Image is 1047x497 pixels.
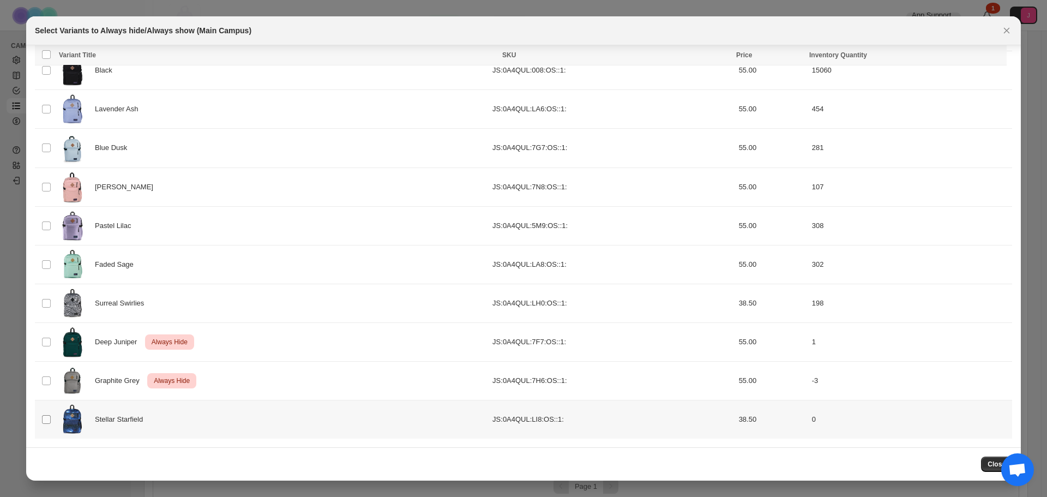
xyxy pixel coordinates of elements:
[736,90,809,129] td: 55.00
[95,375,146,386] span: Graphite Grey
[736,362,809,400] td: 55.00
[95,298,150,309] span: Surreal Swirlies
[809,90,1012,129] td: 454
[1001,453,1034,486] a: Open chat
[59,171,86,203] img: JS0A4QUL7N8-FRONT.webp
[95,142,133,153] span: Blue Dusk
[736,206,809,245] td: 55.00
[59,55,86,86] img: JS0A4QUL008-FRONT.webp
[809,51,867,59] span: Inventory Quantity
[95,259,140,270] span: Faded Sage
[489,284,736,322] td: JS:0A4QUL:LH0:OS::1:
[489,323,736,362] td: JS:0A4QUL:7F7:OS::1:
[809,284,1012,322] td: 198
[59,249,86,280] img: JS0A4QULLA8-FRONT.webp
[489,129,736,167] td: JS:0A4QUL:7G7:OS::1:
[59,288,86,319] img: JS0A4QULLH0-FRONT.webp
[809,323,1012,362] td: 1
[152,374,192,387] span: Always Hide
[736,51,752,59] span: Price
[809,245,1012,284] td: 302
[95,65,118,76] span: Black
[59,404,86,435] img: JS0A4QULLI8-FRONT.webp
[59,51,96,59] span: Variant Title
[149,336,190,349] span: Always Hide
[736,284,809,322] td: 38.50
[489,90,736,129] td: JS:0A4QUL:LA6:OS::1:
[809,362,1012,400] td: -3
[489,51,736,90] td: JS:0A4QUL:008:OS::1:
[809,206,1012,245] td: 308
[809,400,1012,439] td: 0
[59,93,86,125] img: JS0A4QULLA6-FRONT.png
[59,132,86,164] img: JS0A4QUL7G7-FRONT.webp
[809,51,1012,90] td: 15060
[809,129,1012,167] td: 281
[489,362,736,400] td: JS:0A4QUL:7H6:OS::1:
[59,326,86,358] img: JS0A4QUL7F7-FRONT.webp
[999,23,1014,38] button: Close
[95,337,143,348] span: Deep Juniper
[35,25,251,36] h2: Select Variants to Always hide/Always show (Main Campus)
[95,104,144,115] span: Lavender Ash
[59,365,86,397] img: JS0A4QUL7H6-FRONT.webp
[988,460,1006,469] span: Close
[95,182,159,193] span: [PERSON_NAME]
[489,245,736,284] td: JS:0A4QUL:LA8:OS::1:
[736,129,809,167] td: 55.00
[95,414,149,425] span: Stellar Starfield
[981,457,1012,472] button: Close
[736,51,809,90] td: 55.00
[489,400,736,439] td: JS:0A4QUL:LI8:OS::1:
[736,167,809,206] td: 55.00
[736,400,809,439] td: 38.50
[489,167,736,206] td: JS:0A4QUL:7N8:OS::1:
[59,210,86,242] img: JS0A4QUL5M9-FRONT.webp
[95,220,137,231] span: Pastel Lilac
[489,206,736,245] td: JS:0A4QUL:5M9:OS::1:
[502,51,516,59] span: SKU
[736,323,809,362] td: 55.00
[736,245,809,284] td: 55.00
[809,167,1012,206] td: 107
